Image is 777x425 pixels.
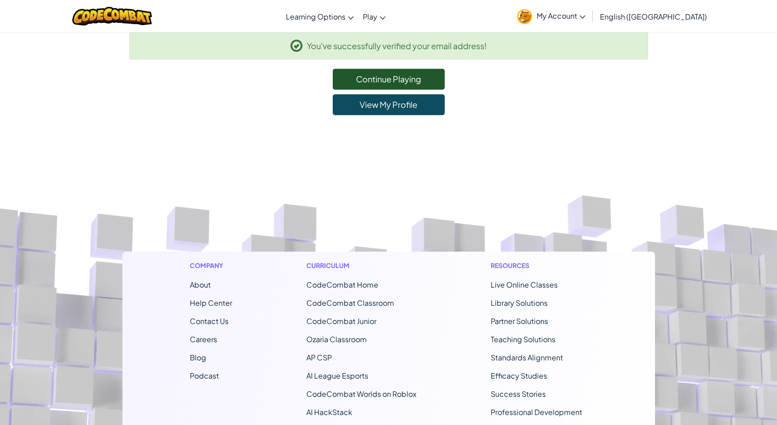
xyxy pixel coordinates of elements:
[190,261,232,270] h1: Company
[190,316,229,326] span: Contact Us
[286,12,345,21] span: Learning Options
[306,353,332,362] a: AP CSP
[190,280,211,289] a: About
[306,280,378,289] span: CodeCombat Home
[491,353,563,362] a: Standards Alignment
[306,407,352,417] a: AI HackStack
[306,298,394,308] a: CodeCombat Classroom
[306,261,416,270] h1: Curriculum
[333,69,445,90] a: Continue Playing
[491,389,546,399] a: Success Stories
[491,407,582,417] a: Professional Development
[517,9,532,24] img: avatar
[190,353,206,362] a: Blog
[491,334,555,344] a: Teaching Solutions
[306,371,368,380] a: AI League Esports
[537,11,585,20] span: My Account
[491,316,548,326] a: Partner Solutions
[72,7,152,25] img: CodeCombat logo
[491,371,547,380] a: Efficacy Studies
[307,39,487,52] span: You've successfully verified your email address!
[491,280,558,289] a: Live Online Classes
[595,4,711,29] a: English ([GEOGRAPHIC_DATA])
[358,4,390,29] a: Play
[281,4,358,29] a: Learning Options
[306,334,367,344] a: Ozaria Classroom
[491,261,588,270] h1: Resources
[491,298,548,308] a: Library Solutions
[306,389,416,399] a: CodeCombat Worlds on Roblox
[600,12,707,21] span: English ([GEOGRAPHIC_DATA])
[363,12,377,21] span: Play
[333,94,445,115] a: View My Profile
[190,334,217,344] a: Careers
[190,371,219,380] a: Podcast
[513,2,590,30] a: My Account
[190,298,232,308] a: Help Center
[306,316,376,326] a: CodeCombat Junior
